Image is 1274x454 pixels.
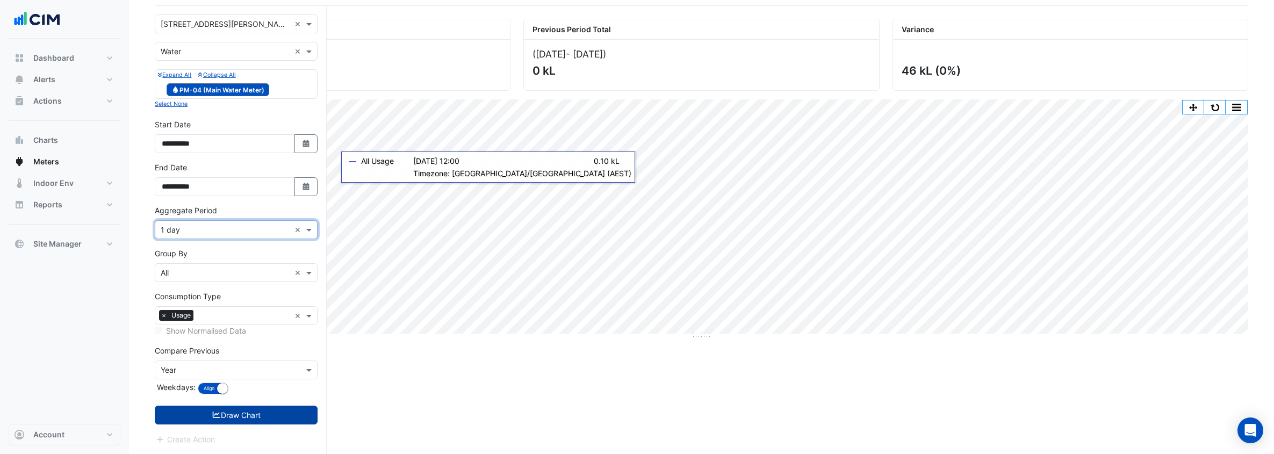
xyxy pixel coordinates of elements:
[155,434,215,443] app-escalated-ticket-create-button: Please draw the charts first
[33,178,74,189] span: Indoor Env
[294,224,304,235] span: Clear
[1226,100,1247,114] button: More Options
[155,406,318,424] button: Draw Chart
[566,48,603,60] span: - [DATE]
[9,90,120,112] button: Actions
[9,69,120,90] button: Alerts
[33,135,58,146] span: Charts
[13,9,61,30] img: Company Logo
[155,291,221,302] label: Consumption Type
[294,46,304,57] span: Clear
[157,70,191,80] button: Expand All
[14,96,25,106] app-icon: Actions
[157,71,191,78] small: Expand All
[9,47,120,69] button: Dashboard
[1204,100,1226,114] button: Reset
[33,156,59,167] span: Meters
[155,119,191,130] label: Start Date
[33,199,62,210] span: Reports
[159,310,169,321] span: ×
[294,310,304,321] span: Clear
[166,325,246,336] label: Show Normalised Data
[33,429,64,440] span: Account
[155,19,510,40] div: Current Period Total
[9,129,120,151] button: Charts
[301,182,311,191] fa-icon: Select Date
[524,19,879,40] div: Previous Period Total
[155,345,219,356] label: Compare Previous
[9,172,120,194] button: Indoor Env
[9,151,120,172] button: Meters
[14,178,25,189] app-icon: Indoor Env
[9,233,120,255] button: Site Manager
[155,99,188,109] button: Select None
[9,194,120,215] button: Reports
[532,48,870,60] div: ([DATE] )
[294,18,304,30] span: Clear
[155,100,188,107] small: Select None
[14,135,25,146] app-icon: Charts
[14,53,25,63] app-icon: Dashboard
[155,381,196,393] label: Weekdays:
[155,325,318,336] div: Selected meters/streams do not support normalisation
[169,310,193,321] span: Usage
[301,139,311,148] fa-icon: Select Date
[1237,417,1263,443] div: Open Intercom Messenger
[167,83,269,96] span: PM-04 (Main Water Meter)
[198,70,235,80] button: Collapse All
[33,53,74,63] span: Dashboard
[14,74,25,85] app-icon: Alerts
[155,162,187,173] label: End Date
[14,156,25,167] app-icon: Meters
[171,85,179,93] fa-icon: Water
[164,64,499,77] div: 46 kL
[1183,100,1204,114] button: Pan
[902,64,1237,77] div: 46 kL (0%)
[532,64,868,77] div: 0 kL
[14,239,25,249] app-icon: Site Manager
[9,424,120,445] button: Account
[893,19,1248,40] div: Variance
[155,205,217,216] label: Aggregate Period
[33,239,82,249] span: Site Manager
[33,74,55,85] span: Alerts
[198,71,235,78] small: Collapse All
[164,48,501,60] div: ([DATE] )
[33,96,62,106] span: Actions
[155,248,188,259] label: Group By
[14,199,25,210] app-icon: Reports
[294,267,304,278] span: Clear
